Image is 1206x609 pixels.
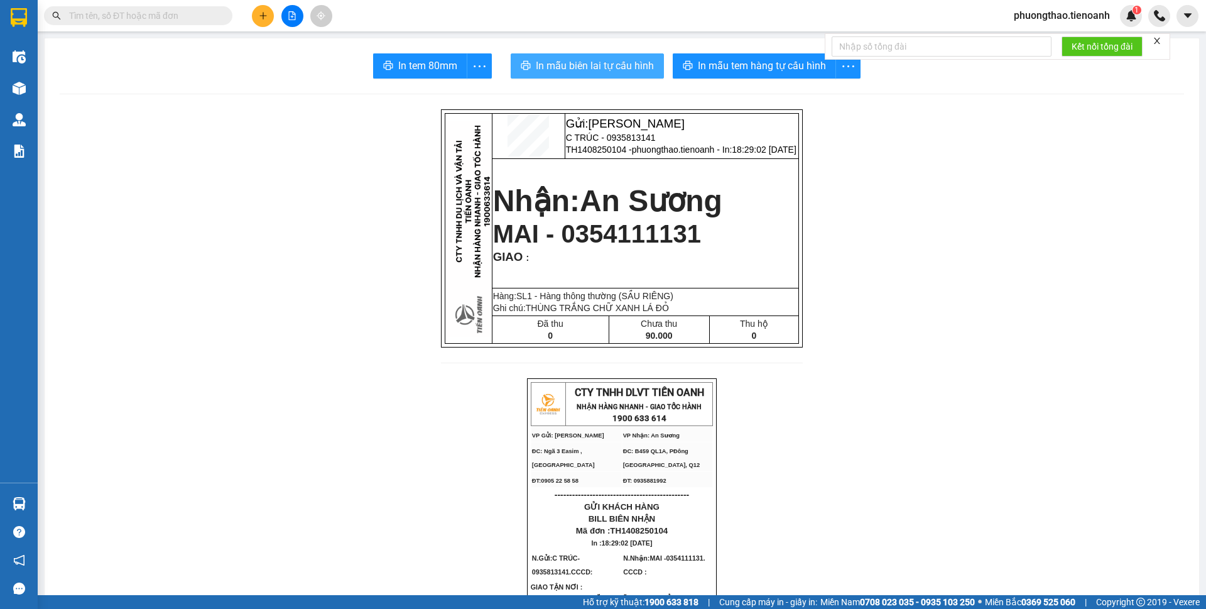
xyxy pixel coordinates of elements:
[592,539,653,547] span: In :
[1154,10,1165,21] img: phone-icon
[836,58,860,74] span: more
[589,117,685,130] span: [PERSON_NAME]
[610,526,668,535] span: TH1408250104
[1134,6,1139,14] span: 1
[985,595,1075,609] span: Miền Bắc
[1004,8,1120,23] span: phuongthao.tienoanh
[673,53,836,79] button: printerIn mẫu tem hàng tự cấu hình
[752,331,757,341] span: 0
[523,253,529,263] span: :
[566,117,685,130] span: Gửi:
[571,568,594,576] span: CCCD:
[281,5,303,27] button: file-add
[1085,595,1087,609] span: |
[532,432,604,439] span: VP Gửi: [PERSON_NAME]
[532,388,563,420] img: logo
[576,526,668,535] span: Mã đơn :
[493,303,669,313] span: Ghi chú:
[860,597,975,607] strong: 0708 023 035 - 0935 103 250
[467,58,491,74] span: more
[69,21,165,34] span: [PERSON_NAME]
[566,145,796,155] span: TH1408250104 -
[978,600,982,605] span: ⚪️
[11,8,27,27] img: logo-vxr
[612,414,666,423] strong: 1900 633 614
[69,36,171,47] span: C TRÚC - 0935813141
[536,58,654,74] span: In mẫu biên lai tự cấu hình
[580,184,722,217] span: An Sương
[310,5,332,27] button: aim
[1182,10,1193,21] span: caret-down
[69,50,170,83] span: TH1408250104 -
[493,291,673,301] span: Hàng:SL
[1072,40,1133,53] span: Kết nối tổng đài
[13,554,25,566] span: notification
[526,303,669,313] span: THÙNG TRẮNG CHỮ XANH LÁ ĐỎ
[1176,5,1198,27] button: caret-down
[531,583,601,591] span: GIAO TẬN NƠI :
[521,60,531,72] span: printer
[584,502,660,512] span: GỬI KHÁCH HÀNG
[13,113,26,126] img: warehouse-icon
[732,145,796,155] span: 18:29:02 [DATE]
[1153,36,1161,45] span: close
[820,595,975,609] span: Miền Nam
[1126,10,1137,21] img: icon-new-feature
[537,319,563,329] span: Đã thu
[602,539,653,547] span: 18:29:02 [DATE]
[493,184,722,217] strong: Nhận:
[13,497,26,510] img: warehouse-icon
[373,53,467,79] button: printerIn tem 80mm
[1021,597,1075,607] strong: 0369 525 060
[708,595,710,609] span: |
[698,58,826,74] span: In mẫu tem hàng tự cấu hình
[13,583,25,595] span: message
[252,5,274,27] button: plus
[493,250,523,263] span: GIAO
[467,53,492,79] button: more
[1062,36,1143,57] button: Kết nối tổng đài
[552,554,577,562] span: C TRÚC
[832,36,1051,57] input: Nhập số tổng đài
[623,554,705,576] span: 0354111131. CCCD :
[623,478,666,484] span: ĐT: 0935881992
[577,403,702,411] strong: NHẬN HÀNG NHANH - GIAO TỐC HÀNH
[69,7,165,34] span: Gửi:
[532,478,579,484] span: ĐT:0905 22 58 58
[1133,6,1141,14] sup: 1
[623,554,705,576] span: MAI -
[583,595,698,609] span: Hỗ trợ kỹ thuật:
[566,133,656,143] span: C TRÚC - 0935813141
[1136,598,1145,606] span: copyright
[575,387,704,398] span: CTY TNHH DLVT TIẾN OANH
[623,432,680,439] span: VP Nhận: An Sương
[641,319,677,329] span: Chưa thu
[719,595,817,609] span: Cung cấp máy in - giấy in:
[646,331,673,341] span: 90.000
[52,11,61,20] span: search
[26,91,153,159] strong: Nhận:
[13,82,26,95] img: warehouse-icon
[740,319,768,329] span: Thu hộ
[555,490,689,500] span: ----------------------------------------------
[632,145,796,155] span: phuongthao.tienoanh - In:
[13,50,26,63] img: warehouse-icon
[589,514,656,524] span: BILL BIÊN NHẬN
[317,11,325,20] span: aim
[532,568,595,576] span: 0935813141.
[644,597,698,607] strong: 1900 633 818
[683,60,693,72] span: printer
[623,448,700,468] span: ĐC: B459 QL1A, PĐông [GEOGRAPHIC_DATA], Q12
[69,61,170,83] span: phuongthao.tienoanh - In:
[835,53,861,79] button: more
[532,448,595,468] span: ĐC: Ngã 3 Easim ,[GEOGRAPHIC_DATA]
[548,331,553,341] span: 0
[398,58,457,74] span: In tem 80mm
[288,11,296,20] span: file-add
[259,11,268,20] span: plus
[13,145,26,158] img: solution-icon
[80,72,154,83] span: 18:29:02 [DATE]
[623,554,705,576] span: N.Nhận:
[69,9,217,23] input: Tìm tên, số ĐT hoặc mã đơn
[383,60,393,72] span: printer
